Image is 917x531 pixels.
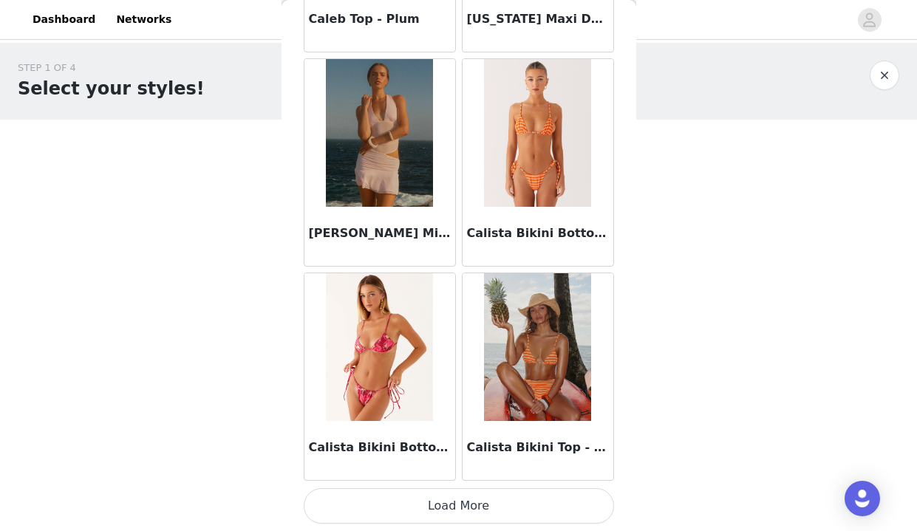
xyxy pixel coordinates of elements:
h3: Caleb Top - Plum [309,10,451,28]
div: avatar [862,8,876,32]
h3: Calista Bikini Bottoms - Orange Stripe [467,225,609,242]
img: Calista Bikini Bottoms - Orange Stripe [484,59,591,207]
h3: Calista Bikini Top - Orange Stripe [467,439,609,456]
h3: [PERSON_NAME] Mini Dress - Pink [309,225,451,242]
button: Load More [304,488,614,524]
a: Networks [107,3,180,36]
a: Dashboard [24,3,104,36]
h3: Calista Bikini Bottoms - Orchid Pink [309,439,451,456]
img: Calissa Haltherneck Mini Dress - Pink [326,59,433,207]
img: Calista Bikini Top - Orange Stripe [484,273,591,421]
div: Open Intercom Messenger [845,481,880,516]
div: STEP 1 OF 4 [18,61,205,75]
img: Calista Bikini Bottoms - Orchid Pink [326,273,433,421]
h3: [US_STATE] Maxi Dress - Flamingo Fling [467,10,609,28]
h1: Select your styles! [18,75,205,102]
